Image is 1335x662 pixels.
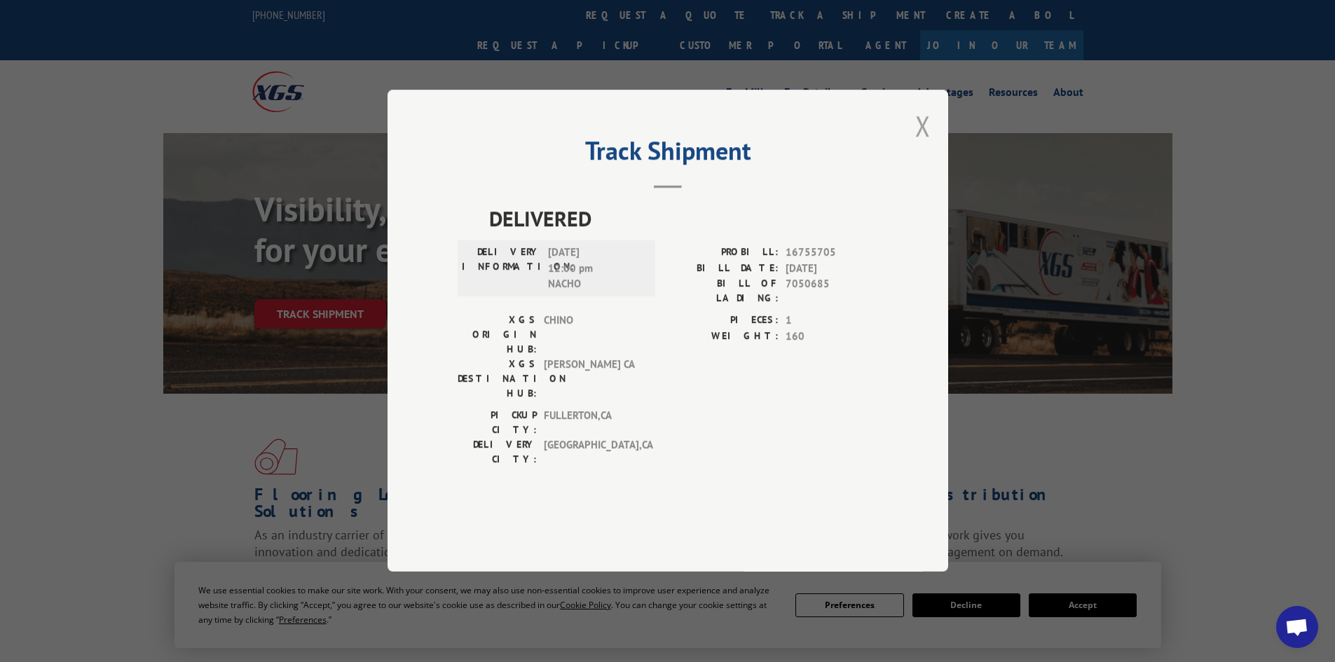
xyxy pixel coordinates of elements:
span: [DATE] 12:00 pm NACHO [548,245,643,293]
label: PICKUP CITY: [458,408,537,438]
span: [PERSON_NAME] CA [544,357,638,401]
span: 16755705 [786,245,878,261]
label: PROBILL: [668,245,779,261]
label: BILL OF LADING: [668,277,779,306]
span: FULLERTON , CA [544,408,638,438]
span: 1 [786,313,878,329]
span: [GEOGRAPHIC_DATA] , CA [544,438,638,467]
span: CHINO [544,313,638,357]
div: Open chat [1276,606,1318,648]
label: DELIVERY CITY: [458,438,537,467]
label: PIECES: [668,313,779,329]
span: [DATE] [786,261,878,277]
label: XGS ORIGIN HUB: [458,313,537,357]
span: DELIVERED [489,203,878,235]
label: BILL DATE: [668,261,779,277]
span: 160 [786,329,878,345]
h2: Track Shipment [458,141,878,167]
label: XGS DESTINATION HUB: [458,357,537,401]
button: Close modal [915,107,931,144]
label: WEIGHT: [668,329,779,345]
span: 7050685 [786,277,878,306]
label: DELIVERY INFORMATION: [462,245,541,293]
